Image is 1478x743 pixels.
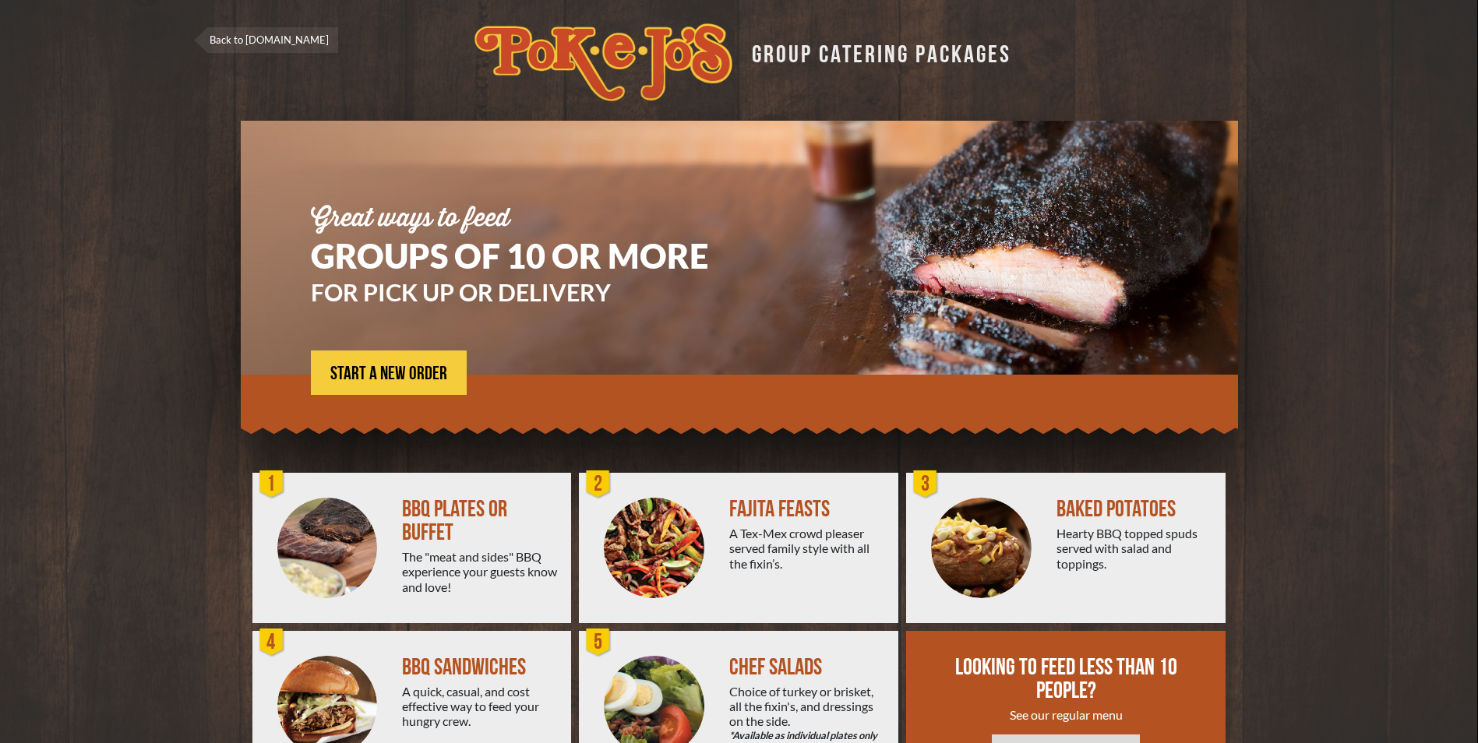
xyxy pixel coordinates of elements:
[910,469,941,500] div: 3
[1056,498,1213,521] div: BAKED POTATOES
[729,498,886,521] div: FAJITA FEASTS
[729,656,886,679] div: CHEF SALADS
[740,36,1011,66] div: GROUP CATERING PACKAGES
[277,498,378,598] img: PEJ-BBQ-Buffet.png
[953,656,1180,703] div: LOOKING TO FEED LESS THAN 10 PEOPLE?
[953,707,1180,722] div: See our regular menu
[311,280,755,304] h3: FOR PICK UP OR DELIVERY
[311,239,755,273] h1: GROUPS OF 10 OR MORE
[402,684,559,729] div: A quick, casual, and cost effective way to feed your hungry crew.
[931,498,1032,598] img: PEJ-Baked-Potato.png
[583,627,614,658] div: 5
[311,206,755,231] div: Great ways to feed
[583,469,614,500] div: 2
[256,469,287,500] div: 1
[1056,526,1213,571] div: Hearty BBQ topped spuds served with salad and toppings.
[330,364,447,383] span: START A NEW ORDER
[604,498,704,598] img: PEJ-Fajitas.png
[256,627,287,658] div: 4
[402,549,559,594] div: The "meat and sides" BBQ experience your guests know and love!
[729,526,886,571] div: A Tex-Mex crowd pleaser served family style with all the fixin’s.
[402,656,559,679] div: BBQ SANDWICHES
[729,728,886,743] em: *Available as individual plates only
[194,27,338,53] a: Back to [DOMAIN_NAME]
[311,350,467,395] a: START A NEW ORDER
[474,23,732,101] img: logo.svg
[402,498,559,544] div: BBQ PLATES OR BUFFET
